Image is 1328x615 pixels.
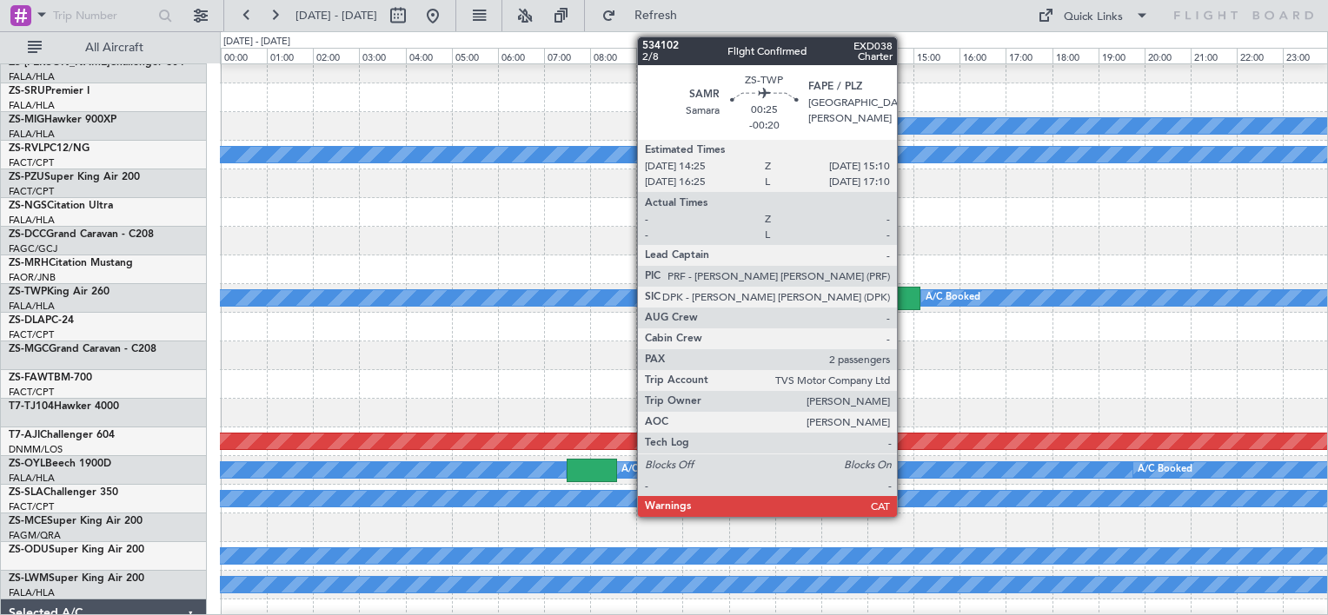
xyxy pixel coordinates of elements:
[821,48,867,63] div: 13:00
[1099,48,1145,63] div: 19:00
[9,201,113,211] a: ZS-NGSCitation Ultra
[9,172,140,182] a: ZS-PZUSuper King Air 200
[9,344,49,354] span: ZS-MGC
[9,86,45,96] span: ZS-SRU
[926,285,980,311] div: A/C Booked
[9,443,63,456] a: DNMM/LOS
[636,48,682,63] div: 09:00
[1138,457,1192,483] div: A/C Booked
[9,573,144,584] a: ZS-LWMSuper King Air 200
[9,201,47,211] span: ZS-NGS
[267,48,313,63] div: 01:00
[9,271,56,284] a: FAOR/JNB
[9,287,47,297] span: ZS-TWP
[9,258,133,268] a: ZS-MRHCitation Mustang
[1237,48,1283,63] div: 22:00
[867,48,913,63] div: 14:00
[452,48,498,63] div: 05:00
[9,344,156,354] a: ZS-MGCGrand Caravan - C208
[45,42,183,54] span: All Aircraft
[9,401,54,412] span: T7-TJ104
[9,430,40,440] span: T7-AJI
[223,35,290,50] div: [DATE] - [DATE]
[9,143,90,154] a: ZS-RVLPC12/NG
[221,48,267,63] div: 00:00
[620,10,693,22] span: Refresh
[9,229,154,240] a: ZS-DCCGrand Caravan - C208
[1145,48,1191,63] div: 20:00
[9,156,54,169] a: FACT/CPT
[1191,48,1237,63] div: 21:00
[9,86,90,96] a: ZS-SRUPremier I
[9,586,55,599] a: FALA/HLA
[594,2,698,30] button: Refresh
[694,113,749,139] div: A/C Booked
[9,401,119,412] a: T7-TJ104Hawker 4000
[9,185,54,198] a: FACT/CPT
[9,529,61,542] a: FAGM/QRA
[9,459,111,469] a: ZS-OYLBeech 1900D
[9,516,143,526] a: ZS-MCESuper King Air 200
[19,34,189,62] button: All Aircraft
[9,115,116,125] a: ZS-MIGHawker 900XP
[9,143,43,154] span: ZS-RVL
[590,48,636,63] div: 08:00
[9,516,47,526] span: ZS-MCE
[9,242,57,255] a: FAGC/GCJ
[9,172,44,182] span: ZS-PZU
[9,500,54,513] a: FACT/CPT
[9,70,55,83] a: FALA/HLA
[9,386,54,399] a: FACT/CPT
[9,472,55,485] a: FALA/HLA
[313,48,359,63] div: 02:00
[959,48,1006,63] div: 16:00
[1052,48,1099,63] div: 18:00
[9,315,74,326] a: ZS-DLAPC-24
[729,48,775,63] div: 11:00
[9,373,48,383] span: ZS-FAW
[9,229,46,240] span: ZS-DCC
[9,373,92,383] a: ZS-FAWTBM-700
[9,545,49,555] span: ZS-ODU
[9,430,115,440] a: T7-AJIChallenger 604
[9,328,54,341] a: FACT/CPT
[1029,2,1158,30] button: Quick Links
[406,48,452,63] div: 04:00
[544,48,590,63] div: 07:00
[1006,48,1052,63] div: 17:00
[9,545,144,555] a: ZS-ODUSuper King Air 200
[295,8,377,23] span: [DATE] - [DATE]
[682,48,728,63] div: 10:00
[53,3,153,29] input: Trip Number
[9,115,44,125] span: ZS-MIG
[621,457,676,483] div: A/C Booked
[9,315,45,326] span: ZS-DLA
[9,214,55,227] a: FALA/HLA
[9,487,43,498] span: ZS-SLA
[9,99,55,112] a: FALA/HLA
[9,287,110,297] a: ZS-TWPKing Air 260
[498,48,544,63] div: 06:00
[9,459,45,469] span: ZS-OYL
[359,48,405,63] div: 03:00
[9,128,55,141] a: FALA/HLA
[913,48,959,63] div: 15:00
[9,300,55,313] a: FALA/HLA
[9,258,49,268] span: ZS-MRH
[775,48,821,63] div: 12:00
[1064,9,1123,26] div: Quick Links
[9,487,118,498] a: ZS-SLAChallenger 350
[9,573,49,584] span: ZS-LWM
